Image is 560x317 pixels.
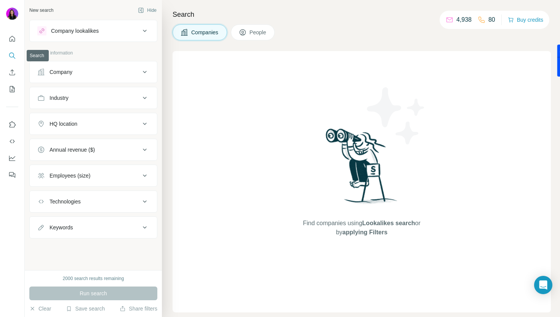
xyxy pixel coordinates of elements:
[6,32,18,46] button: Quick start
[6,168,18,182] button: Feedback
[50,224,73,231] div: Keywords
[30,192,157,211] button: Technologies
[50,68,72,76] div: Company
[50,198,81,205] div: Technologies
[30,167,157,185] button: Employees (size)
[6,134,18,148] button: Use Surfe API
[133,5,162,16] button: Hide
[66,305,105,312] button: Save search
[30,63,157,81] button: Company
[29,305,51,312] button: Clear
[6,49,18,62] button: Search
[30,22,157,40] button: Company lookalikes
[534,276,552,294] div: Open Intercom Messenger
[30,115,157,133] button: HQ location
[6,82,18,96] button: My lists
[51,27,99,35] div: Company lookalikes
[362,220,415,226] span: Lookalikes search
[50,120,77,128] div: HQ location
[6,151,18,165] button: Dashboard
[30,141,157,159] button: Annual revenue ($)
[342,229,387,235] span: applying Filters
[63,275,124,282] div: 2000 search results remaining
[29,50,157,56] p: Company information
[362,82,430,150] img: Surfe Illustration - Stars
[508,14,543,25] button: Buy credits
[6,118,18,131] button: Use Surfe on LinkedIn
[250,29,267,36] span: People
[456,15,472,24] p: 4,938
[191,29,219,36] span: Companies
[120,305,157,312] button: Share filters
[488,15,495,24] p: 80
[6,8,18,20] img: Avatar
[173,9,551,20] h4: Search
[6,66,18,79] button: Enrich CSV
[301,219,422,237] span: Find companies using or by
[30,89,157,107] button: Industry
[50,146,95,154] div: Annual revenue ($)
[322,126,402,211] img: Surfe Illustration - Woman searching with binoculars
[30,218,157,237] button: Keywords
[50,172,90,179] div: Employees (size)
[29,7,53,14] div: New search
[50,94,69,102] div: Industry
